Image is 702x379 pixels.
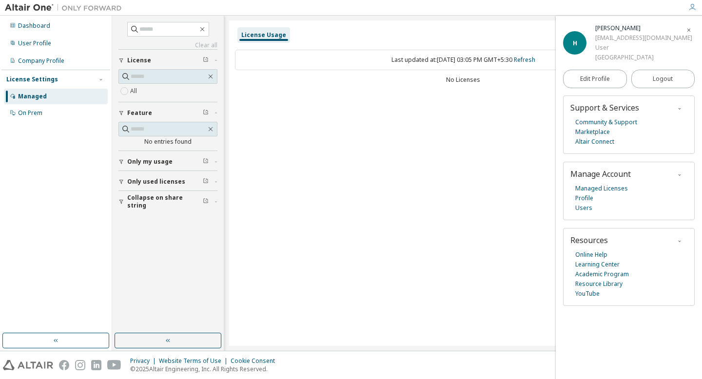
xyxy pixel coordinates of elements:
[575,269,629,279] a: Academic Program
[203,57,209,64] span: Clear filter
[203,178,209,186] span: Clear filter
[127,194,203,209] span: Collapse on share string
[575,117,637,127] a: Community & Support
[5,3,127,13] img: Altair One
[107,360,121,370] img: youtube.svg
[130,365,281,373] p: © 2025 Altair Engineering, Inc. All Rights Reserved.
[18,22,50,30] div: Dashboard
[575,184,628,193] a: Managed Licenses
[575,250,607,260] a: Online Help
[18,39,51,47] div: User Profile
[118,191,217,212] button: Collapse on share string
[203,109,209,117] span: Clear filter
[6,76,58,83] div: License Settings
[231,357,281,365] div: Cookie Consent
[575,289,600,299] a: YouTube
[514,56,535,64] a: Refresh
[573,39,577,47] span: H
[127,57,151,64] span: License
[3,360,53,370] img: altair_logo.svg
[575,203,592,213] a: Users
[127,109,152,117] span: Feature
[631,70,695,88] button: Logout
[575,127,610,137] a: Marketplace
[575,193,593,203] a: Profile
[235,76,691,84] div: No Licenses
[653,74,673,84] span: Logout
[595,53,692,62] div: [GEOGRAPHIC_DATA]
[570,235,608,246] span: Resources
[118,138,217,146] div: No entries found
[91,360,101,370] img: linkedin.svg
[570,102,639,113] span: Support & Services
[595,43,692,53] div: User
[563,70,627,88] a: Edit Profile
[127,158,173,166] span: Only my usage
[18,109,42,117] div: On Prem
[595,33,692,43] div: [EMAIL_ADDRESS][DOMAIN_NAME]
[159,357,231,365] div: Website Terms of Use
[570,169,631,179] span: Manage Account
[580,75,610,83] span: Edit Profile
[118,102,217,124] button: Feature
[575,279,623,289] a: Resource Library
[59,360,69,370] img: facebook.svg
[130,357,159,365] div: Privacy
[118,171,217,192] button: Only used licenses
[203,198,209,206] span: Clear filter
[241,31,286,39] div: License Usage
[595,23,692,33] div: Hevindu Tilakasena
[75,360,85,370] img: instagram.svg
[127,178,185,186] span: Only used licenses
[118,151,217,172] button: Only my usage
[203,158,209,166] span: Clear filter
[575,137,614,147] a: Altair Connect
[18,57,64,65] div: Company Profile
[18,93,47,100] div: Managed
[118,50,217,71] button: License
[130,85,139,97] label: All
[575,260,620,269] a: Learning Center
[235,50,691,70] div: Last updated at: [DATE] 03:05 PM GMT+5:30
[118,41,217,49] a: Clear all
